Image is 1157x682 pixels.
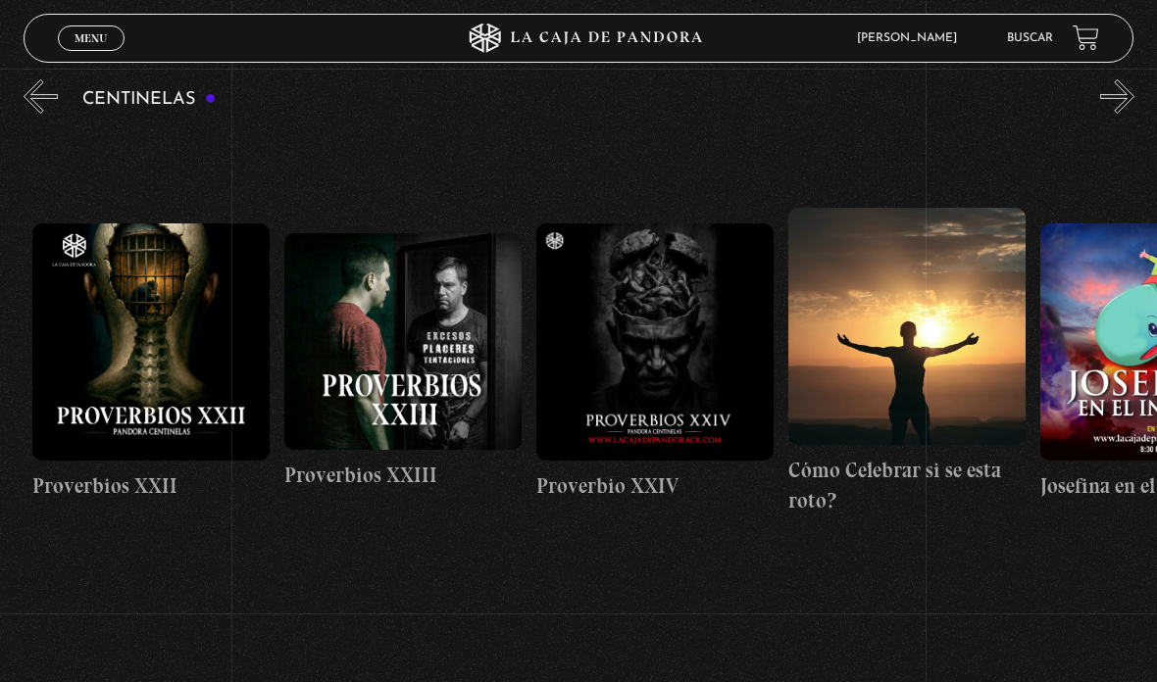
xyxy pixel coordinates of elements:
[536,470,774,502] h4: Proverbio XXIV
[1007,32,1053,44] a: Buscar
[284,460,522,491] h4: Proverbios XXIII
[32,470,270,502] h4: Proverbios XXII
[32,128,270,596] a: Proverbios XXII
[82,90,217,109] h3: Centinelas
[788,128,1026,596] a: Cómo Celebrar si se esta roto?
[1073,24,1099,51] a: View your shopping cart
[536,128,774,596] a: Proverbio XXIV
[788,455,1026,516] h4: Cómo Celebrar si se esta roto?
[284,128,522,596] a: Proverbios XXIII
[24,79,58,114] button: Previous
[847,32,977,44] span: [PERSON_NAME]
[75,32,107,44] span: Menu
[1100,79,1134,114] button: Next
[69,49,115,63] span: Cerrar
